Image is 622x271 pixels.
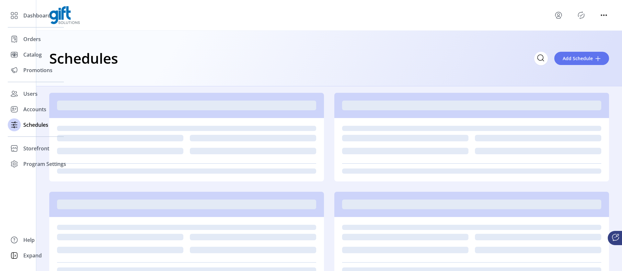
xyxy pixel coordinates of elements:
span: Help [23,236,35,244]
button: Add Schedule [554,52,609,65]
span: Program Settings [23,160,66,168]
span: Expand [23,252,42,259]
input: Search [534,52,548,65]
span: Schedules [23,121,48,129]
span: Add Schedule [563,55,593,62]
span: Storefront [23,145,49,152]
button: menu [599,10,609,20]
span: Promotions [23,66,52,74]
span: Catalog [23,51,42,59]
button: Publisher Panel [576,10,586,20]
span: Accounts [23,105,46,113]
span: Orders [23,35,41,43]
span: Dashboard [23,12,51,19]
span: Users [23,90,38,98]
h1: Schedules [49,47,118,70]
img: logo [49,6,80,24]
button: menu [553,10,564,20]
